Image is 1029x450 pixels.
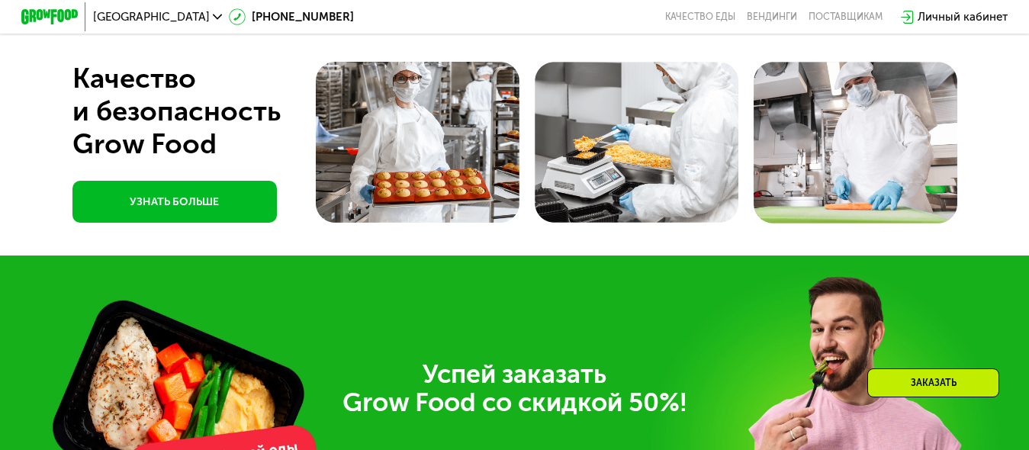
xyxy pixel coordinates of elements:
div: Заказать [867,368,999,397]
a: [PHONE_NUMBER] [229,8,354,25]
div: Успей заказать Grow Food со скидкой 50%! [114,360,915,417]
a: Качество еды [665,11,735,23]
div: Качество и безопасность Grow Food [72,62,337,160]
a: Вендинги [747,11,797,23]
a: УЗНАТЬ БОЛЬШЕ [72,181,277,223]
div: Личный кабинет [918,8,1008,25]
span: [GEOGRAPHIC_DATA] [93,11,210,23]
div: поставщикам [809,11,883,23]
